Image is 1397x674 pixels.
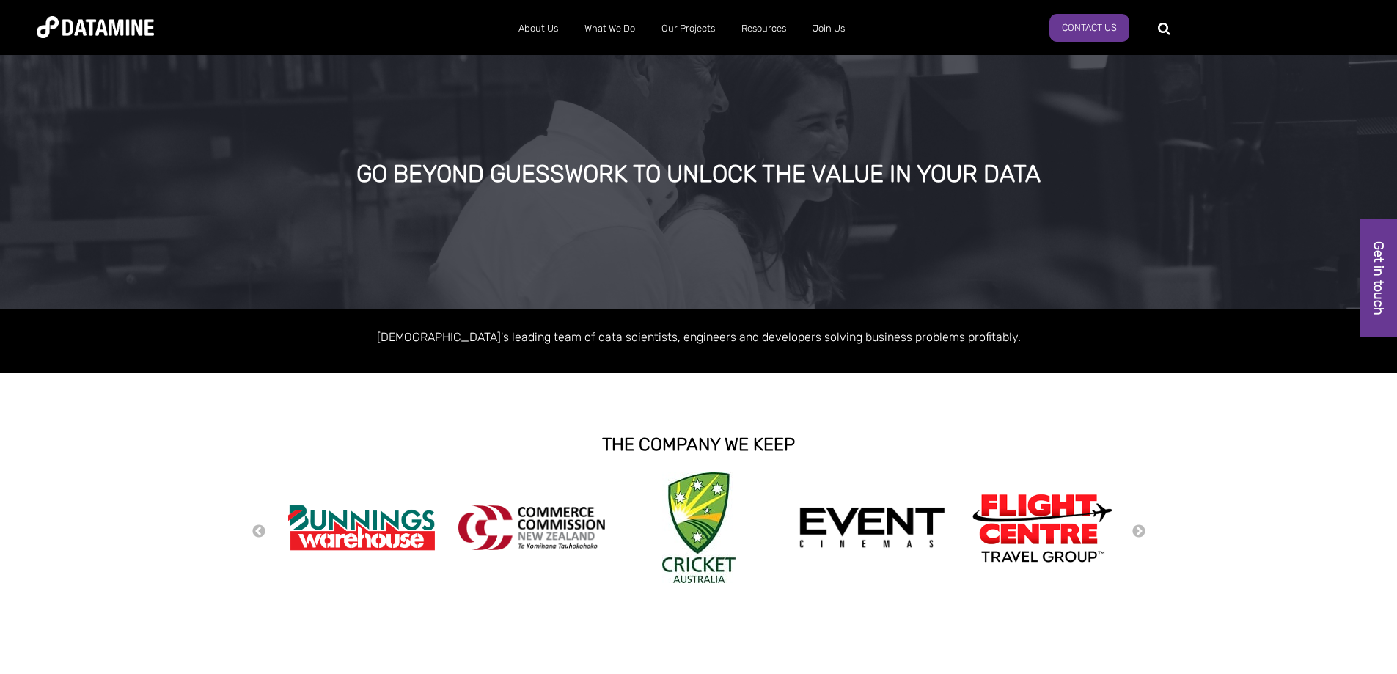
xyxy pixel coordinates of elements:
[799,10,858,48] a: Join Us
[281,327,1117,347] p: [DEMOGRAPHIC_DATA]'s leading team of data scientists, engineers and developers solving business p...
[602,434,795,455] strong: THE COMPANY WE KEEP
[252,524,266,540] button: Previous
[728,10,799,48] a: Resources
[37,16,154,38] img: Datamine
[458,505,605,550] img: commercecommission
[1049,14,1129,42] a: Contact Us
[288,500,435,555] img: Bunnings Warehouse
[1360,219,1397,337] a: Get in touch
[799,507,945,549] img: event cinemas
[969,490,1115,565] img: Flight Centre
[571,10,648,48] a: What We Do
[505,10,571,48] a: About Us
[662,472,736,583] img: Cricket Australia
[1132,524,1146,540] button: Next
[648,10,728,48] a: Our Projects
[158,161,1239,188] div: GO BEYOND GUESSWORK TO UNLOCK THE VALUE IN YOUR DATA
